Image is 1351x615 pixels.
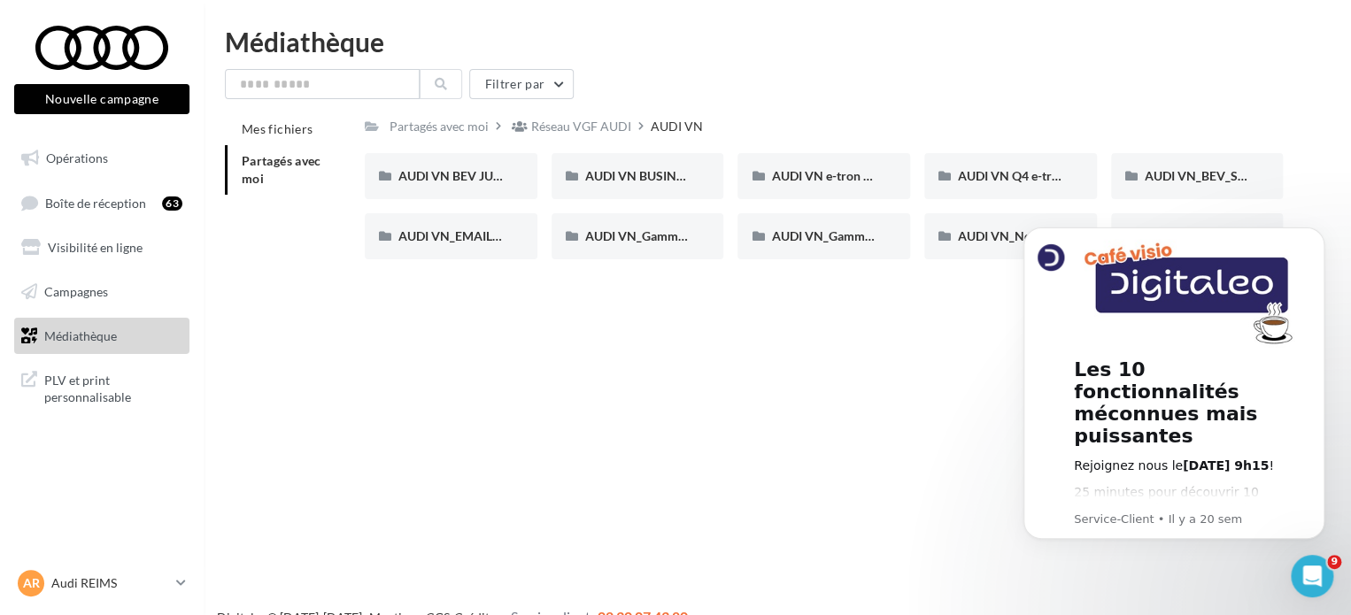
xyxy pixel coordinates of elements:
span: AUDI VN BEV JUIN [398,168,506,183]
span: 9 [1327,555,1341,569]
span: AR [23,574,40,592]
div: 63 [162,196,182,211]
span: Partagés avec moi [242,153,321,186]
button: Nouvelle campagne [14,84,189,114]
p: Audi REIMS [51,574,169,592]
button: Filtrer par [469,69,574,99]
iframe: Intercom notifications message [997,201,1351,567]
span: Boîte de réception [45,195,146,210]
a: Campagnes [11,273,193,311]
span: AUDI VN Q4 e-tron sans offre [958,168,1123,183]
span: AUDI VN_EMAILS COMMANDES [398,228,584,243]
a: AR Audi REIMS [14,566,189,600]
a: Médiathèque [11,318,193,355]
span: AUDI VN e-tron GT [771,168,878,183]
span: AUDI VN_BEV_SEPTEMBRE [1145,168,1301,183]
a: Boîte de réception63 [11,184,193,222]
div: Médiathèque [225,28,1330,55]
span: AUDI VN_Nouvelle A6 e-tron [958,228,1120,243]
iframe: Intercom live chat [1291,555,1333,597]
a: Visibilité en ligne [11,229,193,266]
a: PLV et print personnalisable [11,361,193,413]
span: Opérations [46,150,108,165]
div: Réseau VGF AUDI [531,118,631,135]
span: AUDI VN_Gamme Q8 e-tron [771,228,927,243]
span: AUDI VN BUSINESS JUIN VN JPO [585,168,775,183]
a: Opérations [11,140,193,177]
div: Partagés avec moi [390,118,489,135]
span: Médiathèque [44,327,117,342]
span: AUDI VN_Gamme 100% électrique [585,228,776,243]
span: Campagnes [44,284,108,299]
span: PLV et print personnalisable [44,368,182,406]
span: Visibilité en ligne [48,240,143,255]
span: Mes fichiers [242,121,313,136]
div: AUDI VN [651,118,703,135]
